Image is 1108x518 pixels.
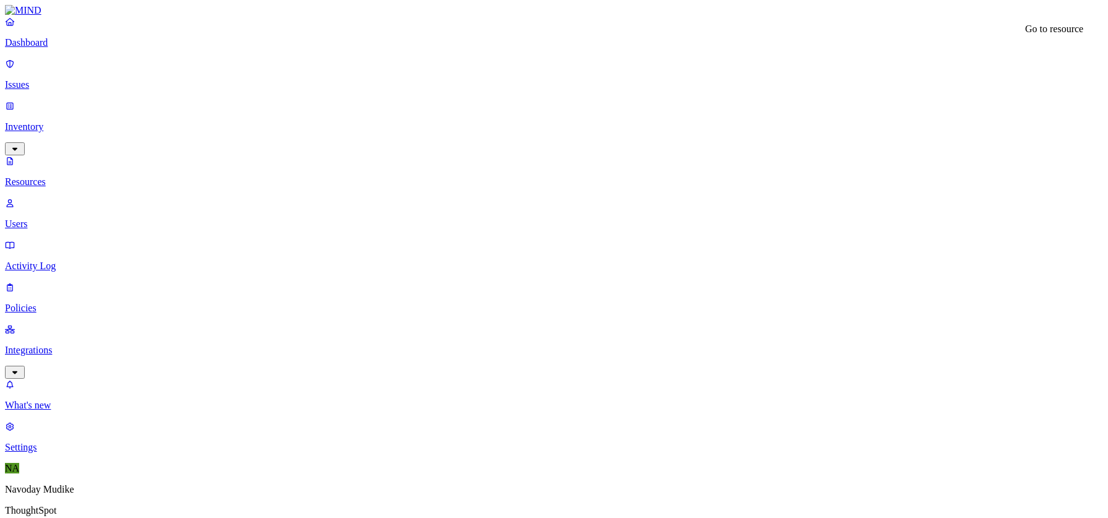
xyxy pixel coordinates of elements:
p: Policies [5,303,1103,314]
p: Inventory [5,121,1103,132]
p: Issues [5,79,1103,90]
p: Navoday Mudike [5,484,1103,495]
p: Activity Log [5,261,1103,272]
p: ThoughtSpot [5,505,1103,516]
p: Settings [5,442,1103,453]
p: Resources [5,176,1103,188]
p: Users [5,218,1103,230]
span: NA [5,463,19,473]
img: MIND [5,5,41,16]
p: Integrations [5,345,1103,356]
p: What's new [5,400,1103,411]
div: Go to resource [1025,24,1083,35]
p: Dashboard [5,37,1103,48]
